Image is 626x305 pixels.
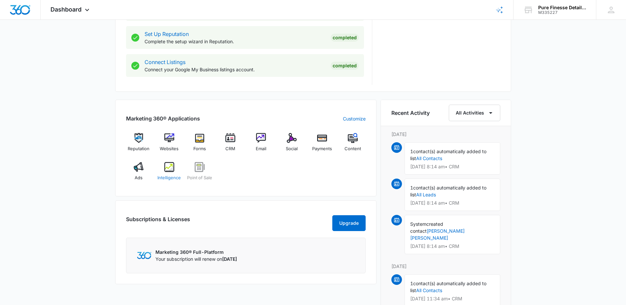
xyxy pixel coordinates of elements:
[410,185,413,190] span: 1
[410,149,486,161] span: contact(s) automatically added to list
[187,162,213,186] a: Point of Sale
[410,149,413,154] span: 1
[410,164,495,169] p: [DATE] 8:14 am • CRM
[157,175,181,181] span: Intelligence
[312,146,332,152] span: Payments
[222,256,237,262] span: [DATE]
[410,296,495,301] p: [DATE] 11:34 am • CRM
[410,221,426,227] span: System
[126,133,151,157] a: Reputation
[331,34,359,42] div: Completed
[145,66,325,73] p: Connect your Google My Business listings account.
[126,115,200,122] h2: Marketing 360® Applications
[137,252,151,259] img: Marketing 360 Logo
[449,105,500,121] button: All Activities
[256,146,266,152] span: Email
[391,131,500,138] p: [DATE]
[155,255,237,262] p: Your subscription will renew on
[126,162,151,186] a: Ads
[286,146,298,152] span: Social
[410,244,495,249] p: [DATE] 8:14 am • CRM
[410,281,486,293] span: contact(s) automatically added to list
[279,133,304,157] a: Social
[128,146,149,152] span: Reputation
[391,263,500,270] p: [DATE]
[156,133,182,157] a: Websites
[410,228,465,241] a: [PERSON_NAME] [PERSON_NAME]
[218,133,243,157] a: CRM
[416,288,442,293] a: All Contacts
[410,221,443,234] span: created contact
[160,146,179,152] span: Websites
[416,155,442,161] a: All Contacts
[538,5,586,10] div: account name
[145,59,185,65] a: Connect Listings
[156,162,182,186] a: Intelligence
[410,281,413,286] span: 1
[187,133,213,157] a: Forms
[538,10,586,15] div: account id
[331,62,359,70] div: Completed
[145,31,189,37] a: Set Up Reputation
[416,192,436,197] a: All Leads
[340,133,366,157] a: Content
[332,215,366,231] button: Upgrade
[193,146,206,152] span: Forms
[187,175,212,181] span: Point of Sale
[248,133,274,157] a: Email
[126,215,190,228] h2: Subscriptions & Licenses
[50,6,82,13] span: Dashboard
[225,146,235,152] span: CRM
[310,133,335,157] a: Payments
[135,175,143,181] span: Ads
[391,109,430,117] h6: Recent Activity
[145,38,325,45] p: Complete the setup wizard in Reputation.
[345,146,361,152] span: Content
[410,201,495,205] p: [DATE] 8:14 am • CRM
[410,185,486,197] span: contact(s) automatically added to list
[343,115,366,122] a: Customize
[155,249,237,255] p: Marketing 360® Full-Platform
